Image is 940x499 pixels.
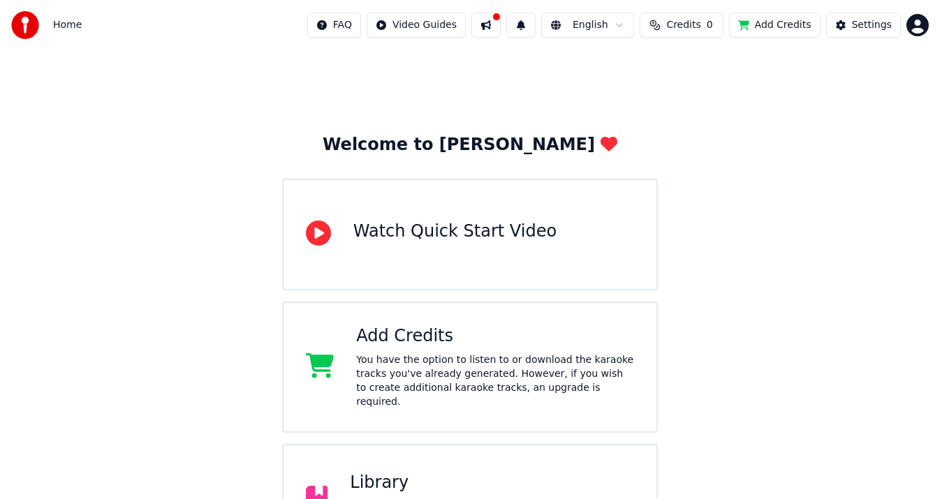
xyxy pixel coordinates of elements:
div: Welcome to [PERSON_NAME] [323,134,617,156]
button: Add Credits [729,13,821,38]
span: Home [53,18,82,32]
button: Video Guides [367,13,466,38]
div: Library [350,472,634,494]
nav: breadcrumb [53,18,82,32]
span: Credits [666,18,700,32]
button: Settings [826,13,901,38]
div: You have the option to listen to or download the karaoke tracks you've already generated. However... [356,353,634,409]
div: Watch Quick Start Video [353,221,557,243]
span: 0 [707,18,713,32]
button: FAQ [307,13,361,38]
div: Add Credits [356,325,634,348]
button: Credits0 [640,13,724,38]
div: Settings [852,18,892,32]
img: youka [11,11,39,39]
